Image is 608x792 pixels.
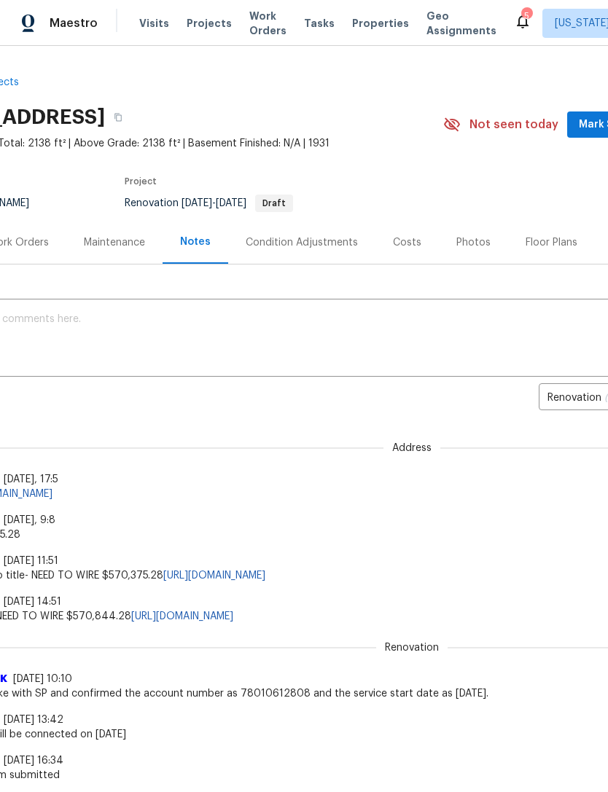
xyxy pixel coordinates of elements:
[187,16,232,31] span: Projects
[4,474,58,485] span: [DATE], 17:5
[4,715,63,725] span: [DATE] 13:42
[246,235,358,250] div: Condition Adjustments
[182,198,246,208] span: -
[521,9,531,23] div: 5
[376,640,448,655] span: Renovation
[182,198,212,208] span: [DATE]
[469,117,558,132] span: Not seen today
[131,611,233,622] a: [URL][DOMAIN_NAME]
[84,235,145,250] div: Maintenance
[257,199,292,208] span: Draft
[125,177,157,186] span: Project
[125,198,293,208] span: Renovation
[4,597,61,607] span: [DATE] 14:51
[526,235,577,250] div: Floor Plans
[352,16,409,31] span: Properties
[249,9,287,38] span: Work Orders
[50,16,98,31] span: Maestro
[139,16,169,31] span: Visits
[105,104,131,130] button: Copy Address
[4,515,55,525] span: [DATE], 9:8
[13,674,72,684] span: [DATE] 10:10
[426,9,496,38] span: Geo Assignments
[163,571,265,581] a: [URL][DOMAIN_NAME]
[180,235,211,249] div: Notes
[393,235,421,250] div: Costs
[383,441,440,455] span: Address
[4,756,63,766] span: [DATE] 16:34
[304,18,335,28] span: Tasks
[216,198,246,208] span: [DATE]
[4,556,58,566] span: [DATE] 11:51
[456,235,491,250] div: Photos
